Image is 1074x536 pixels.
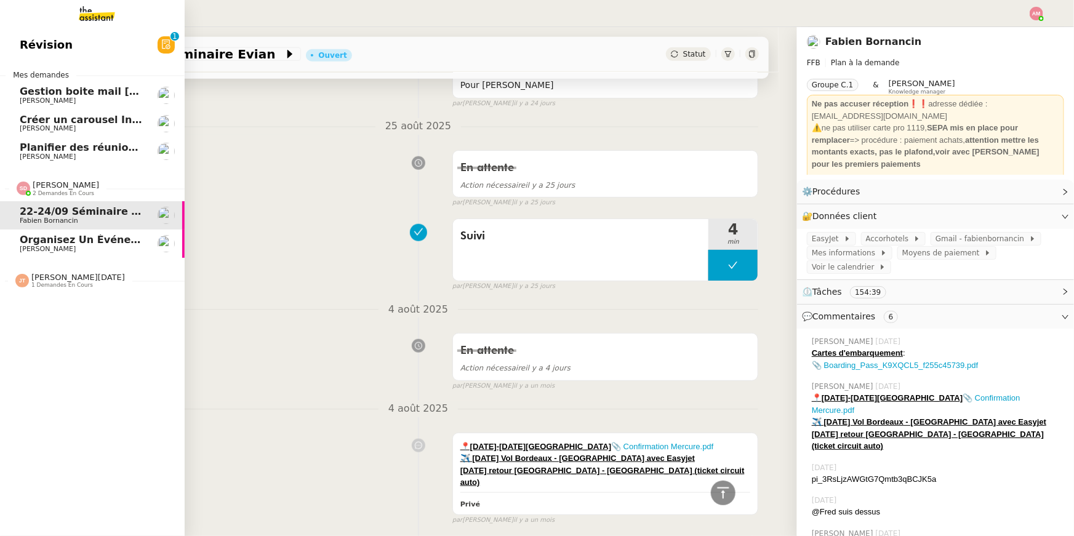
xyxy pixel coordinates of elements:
span: Planifier des réunions régulières [20,142,201,153]
span: Knowledge manager [889,89,946,95]
span: En attente [460,162,514,174]
span: Créer un carousel Instagram [20,114,178,126]
app-user-label: Knowledge manager [889,79,955,95]
u: ✈️ [DATE] Vol Bordeaux - [GEOGRAPHIC_DATA] avec Easyjet [812,417,1046,426]
span: [PERSON_NAME] [889,79,955,88]
u: 📍[DATE]-[DATE][GEOGRAPHIC_DATA] [460,442,611,451]
small: [PERSON_NAME] [452,515,555,526]
span: Commentaires [812,311,875,321]
img: svg [17,182,30,195]
nz-tag: 154:39 [850,286,886,298]
span: 22-24/09 Séminaire Evian [20,206,161,217]
span: Moyens de paiement [902,247,984,259]
span: 4 août 2025 [379,302,458,318]
span: ⏲️ [802,287,896,297]
nz-badge-sup: 1 [170,32,179,41]
span: Gestion boite mail [PERSON_NAME] & [PERSON_NAME] - [DATE] [20,86,372,97]
img: users%2F9GXHdUEgf7ZlSXdwo7B3iBDT3M02%2Favatar%2Fimages.jpeg [158,143,175,160]
strong: attention mettre les montants exacts, pas le plafond,voir avec [PERSON_NAME] pour les premiers pa... [812,135,1040,169]
small: [PERSON_NAME] [452,98,555,109]
img: users%2FpftfpH3HWzRMeZpe6E7kXDgO5SJ3%2Favatar%2Fa3cc7090-f8ed-4df9-82e0-3c63ac65f9dd [158,235,175,252]
div: 💬Commentaires 6 [797,305,1074,329]
span: il y a 25 jours [513,281,555,292]
nz-tag: Groupe C.1 [807,79,859,91]
span: il y a un mois [513,381,555,391]
u: [DATE] retour [GEOGRAPHIC_DATA] - [GEOGRAPHIC_DATA] (ticket circuit auto) [460,466,745,487]
div: : [812,347,1064,359]
span: 4 [708,222,758,237]
img: users%2FNsDxpgzytqOlIY2WSYlFcHtx26m1%2Favatar%2F8901.jpg [807,35,820,49]
span: Suivi [460,227,702,246]
span: [DATE] [876,381,904,392]
nz-tag: 6 [884,311,899,323]
span: 4 août 2025 [379,401,458,417]
span: min [708,237,758,247]
span: Fabien Bornancin [20,217,78,225]
div: 🔐Données client [797,204,1074,228]
div: ⚠️ne pas utiliser carte pro 1119, => procédure : paiement achats, [812,122,1059,170]
span: [DATE] [812,462,840,473]
a: 📎 Confirmation Mercure.pdf [611,442,713,451]
span: Organisez un événement [20,234,159,246]
div: ⏲️Tâches 154:39 [797,280,1074,304]
span: Gmail - fabienbornancin [936,233,1029,245]
span: Données client [812,211,877,221]
span: Statut [683,50,706,58]
span: par [452,98,463,109]
u: 📍[DATE]-[DATE][GEOGRAPHIC_DATA] [812,393,963,402]
span: il y a un mois [513,515,555,526]
strong: Ne pas accuser réception [812,99,909,108]
span: par [452,381,463,391]
span: Révision [20,36,73,54]
span: 🔐 [802,209,882,223]
span: Voir le calendrier [812,261,879,273]
span: par [452,515,463,526]
b: Privé [460,500,480,508]
strong: SEPA mis en place pour remplacer [812,123,1018,145]
span: par [452,198,463,208]
span: EasyJet [812,233,844,245]
span: [DATE] [812,495,840,506]
u: ✈️ [DATE] Vol Bordeaux - [GEOGRAPHIC_DATA] avec Easyjet [460,454,695,463]
span: En attente [460,345,514,356]
span: Tâches [812,287,842,297]
a: 📎 Boarding_Pass_K9XQCL5_f255c45739.pdf [812,361,978,370]
span: [DATE] [876,336,904,347]
span: [PERSON_NAME] [812,381,876,392]
div: @Fred suis dessus [812,506,1064,518]
img: svg [1030,7,1043,20]
span: Plan à la demande [831,58,900,67]
small: [PERSON_NAME] [452,381,555,391]
span: Mes demandes [6,69,76,81]
span: il y a 24 jours [513,98,555,109]
div: ⚙️Procédures [797,180,1074,204]
p: 1 [172,32,177,43]
span: [PERSON_NAME] [20,124,76,132]
span: il y a 4 jours [460,364,571,372]
small: [PERSON_NAME] [452,198,555,208]
span: Accorhotels [866,233,914,245]
u: [DATE] retour [GEOGRAPHIC_DATA] - [GEOGRAPHIC_DATA] (ticket circuit auto) [812,430,1044,451]
small: [PERSON_NAME] [452,281,555,292]
span: il y a 25 jours [460,181,575,190]
img: users%2F37wbV9IbQuXMU0UH0ngzBXzaEe12%2Favatar%2Fcba66ece-c48a-48c8-9897-a2adc1834457 [158,115,175,132]
span: & [873,79,879,95]
span: par [452,281,463,292]
span: Mes informations [812,247,880,259]
span: 1 demandes en cours [31,282,93,289]
span: il y a 25 jours [513,198,555,208]
a: 📎 Confirmation Mercure.pdf [812,393,1020,415]
span: [PERSON_NAME] [812,336,876,347]
span: [PERSON_NAME][DATE] [31,273,125,282]
div: ❗❗adresse dédiée : [EMAIL_ADDRESS][DOMAIN_NAME] [812,98,1059,122]
a: Fabien Bornancin [825,36,922,47]
span: Action nécessaire [460,181,526,190]
span: ⚙️ [802,185,866,199]
span: 💬 [802,311,903,321]
img: users%2FoOAfvbuArpdbnMcWMpAFWnfObdI3%2Favatar%2F8c2f5da6-de65-4e06-b9c2-86d64bdc2f41 [158,87,175,104]
span: [PERSON_NAME] [20,153,76,161]
img: users%2FNsDxpgzytqOlIY2WSYlFcHtx26m1%2Favatar%2F8901.jpg [158,207,175,224]
span: FFB [807,58,820,67]
span: [PERSON_NAME] [20,245,76,253]
div: pi_3RsLjzAWGtG7Qmtb3qBCJK5a [812,473,1064,486]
